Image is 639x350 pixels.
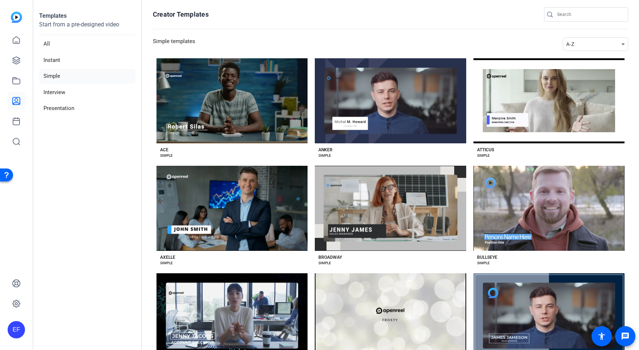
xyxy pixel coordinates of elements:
li: All [39,37,135,51]
mat-icon: message [621,332,630,341]
h1: Creator Templates [153,10,209,19]
div: SIMPLE [160,260,173,266]
div: ANKER [318,147,333,153]
strong: Templates [39,12,67,19]
button: Template image [315,166,466,251]
div: ATTICUS [477,147,494,153]
div: EF [8,321,25,338]
li: Simple [39,69,135,84]
div: ACE [160,147,168,153]
button: Template image [156,58,308,143]
li: Instant [39,53,135,68]
div: BROADWAY [318,254,342,260]
span: A-Z [566,41,574,47]
div: SIMPLE [160,153,173,159]
mat-icon: accessibility [597,332,606,341]
div: SIMPLE [318,260,331,266]
h3: Simple templates [153,37,195,51]
div: AXELLE [160,254,175,260]
button: Template image [473,58,625,143]
button: Template image [156,166,308,251]
li: Interview [39,85,135,100]
div: SIMPLE [318,153,331,159]
input: Search [557,10,622,19]
img: blue-gradient.svg [11,12,22,23]
button: Template image [315,58,466,143]
button: Template image [473,166,625,251]
p: Start from a pre-designed video [39,20,135,35]
div: BULLSEYE [477,254,497,260]
div: SIMPLE [477,153,490,159]
li: Presentation [39,101,135,116]
div: SIMPLE [477,260,490,266]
